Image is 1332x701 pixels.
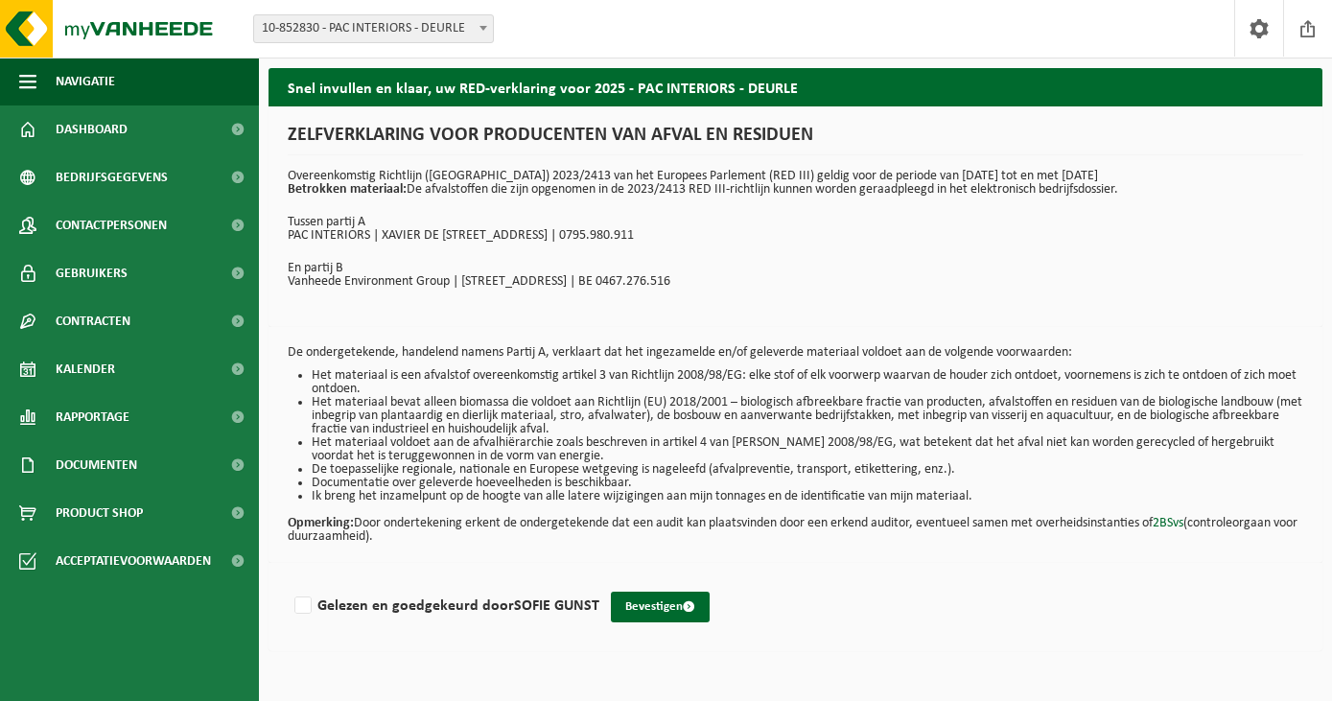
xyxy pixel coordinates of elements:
[288,516,354,530] strong: Opmerking:
[288,275,1303,289] p: Vanheede Environment Group | [STREET_ADDRESS] | BE 0467.276.516
[288,170,1303,197] p: Overeenkomstig Richtlijn ([GEOGRAPHIC_DATA]) 2023/2413 van het Europees Parlement (RED III) geldi...
[288,182,407,197] strong: Betrokken materiaal:
[312,463,1303,477] li: De toepasselijke regionale, nationale en Europese wetgeving is nageleefd (afvalpreventie, transpo...
[288,346,1303,360] p: De ondergetekende, handelend namens Partij A, verklaart dat het ingezamelde en/of geleverde mater...
[291,592,599,620] label: Gelezen en goedgekeurd door
[56,297,130,345] span: Contracten
[56,393,129,441] span: Rapportage
[56,105,128,153] span: Dashboard
[312,369,1303,396] li: Het materiaal is een afvalstof overeenkomstig artikel 3 van Richtlijn 2008/98/EG: elke stof of el...
[56,345,115,393] span: Kalender
[288,229,1303,243] p: PAC INTERIORS | XAVIER DE [STREET_ADDRESS] | 0795.980.911
[269,68,1322,105] h2: Snel invullen en klaar, uw RED-verklaring voor 2025 - PAC INTERIORS - DEURLE
[312,436,1303,463] li: Het materiaal voldoet aan de afvalhiërarchie zoals beschreven in artikel 4 van [PERSON_NAME] 2008...
[288,503,1303,544] p: Door ondertekening erkent de ondergetekende dat een audit kan plaatsvinden door een erkend audito...
[312,396,1303,436] li: Het materiaal bevat alleen biomassa die voldoet aan Richtlijn (EU) 2018/2001 – biologisch afbreek...
[312,490,1303,503] li: Ik breng het inzamelpunt op de hoogte van alle latere wijzigingen aan mijn tonnages en de identif...
[56,58,115,105] span: Navigatie
[611,592,710,622] button: Bevestigen
[288,216,1303,229] p: Tussen partij A
[514,598,599,614] strong: SOFIE GUNST
[56,441,137,489] span: Documenten
[56,537,211,585] span: Acceptatievoorwaarden
[1153,516,1183,530] a: 2BSvs
[312,477,1303,490] li: Documentatie over geleverde hoeveelheden is beschikbaar.
[253,14,494,43] span: 10-852830 - PAC INTERIORS - DEURLE
[288,262,1303,275] p: En partij B
[56,153,168,201] span: Bedrijfsgegevens
[56,489,143,537] span: Product Shop
[56,249,128,297] span: Gebruikers
[254,15,493,42] span: 10-852830 - PAC INTERIORS - DEURLE
[288,126,1303,155] h1: ZELFVERKLARING VOOR PRODUCENTEN VAN AFVAL EN RESIDUEN
[56,201,167,249] span: Contactpersonen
